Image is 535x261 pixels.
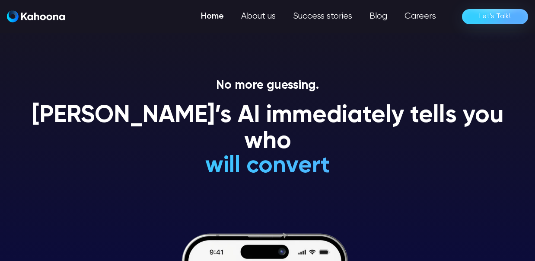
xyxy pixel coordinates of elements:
img: Kahoona logo white [7,10,65,23]
a: Let’s Talk! [462,9,528,24]
a: home [7,10,65,23]
div: Let’s Talk! [479,10,511,23]
h1: [PERSON_NAME]’s AI immediately tells you who [27,103,508,155]
p: No more guessing. [27,78,508,93]
a: Success stories [284,8,361,25]
a: Home [192,8,232,25]
a: Blog [361,8,396,25]
a: Careers [396,8,445,25]
a: About us [232,8,284,25]
h1: will convert [140,153,395,179]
